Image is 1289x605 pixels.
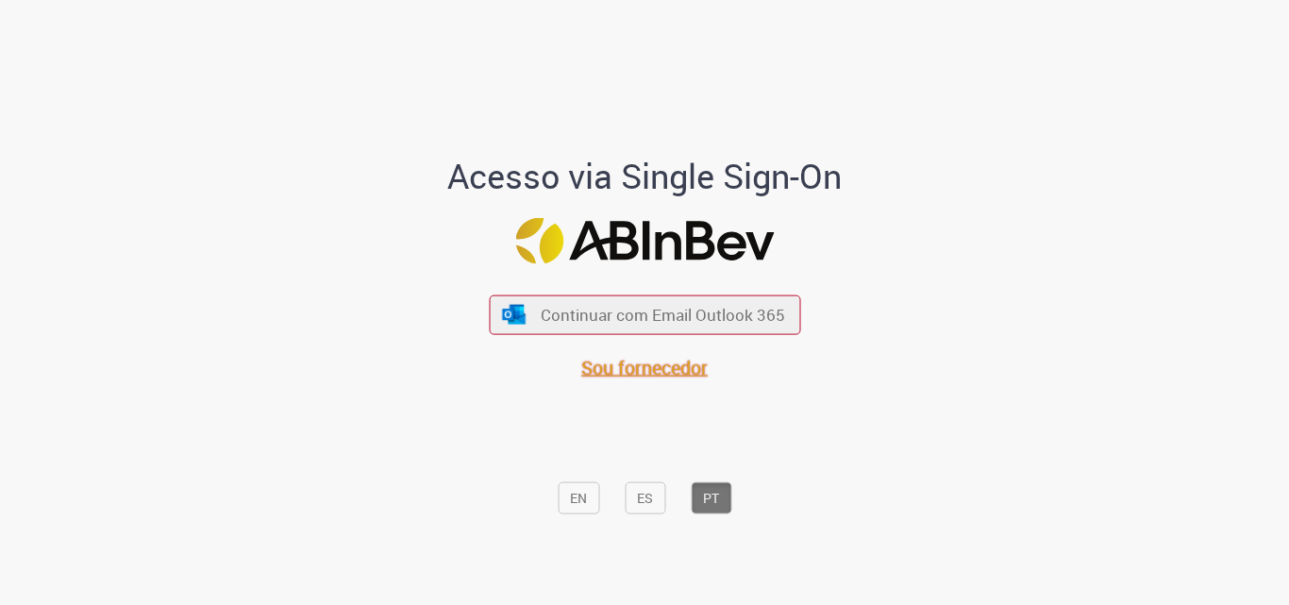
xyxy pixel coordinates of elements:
a: Sou fornecedor [581,354,708,379]
img: Logo ABInBev [515,217,774,263]
button: EN [558,481,599,513]
button: PT [691,481,731,513]
button: ícone Azure/Microsoft 360 Continuar com Email Outlook 365 [489,295,800,334]
img: ícone Azure/Microsoft 360 [501,304,527,324]
button: ES [625,481,665,513]
span: Continuar com Email Outlook 365 [541,304,785,326]
h1: Acesso via Single Sign-On [383,158,907,195]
